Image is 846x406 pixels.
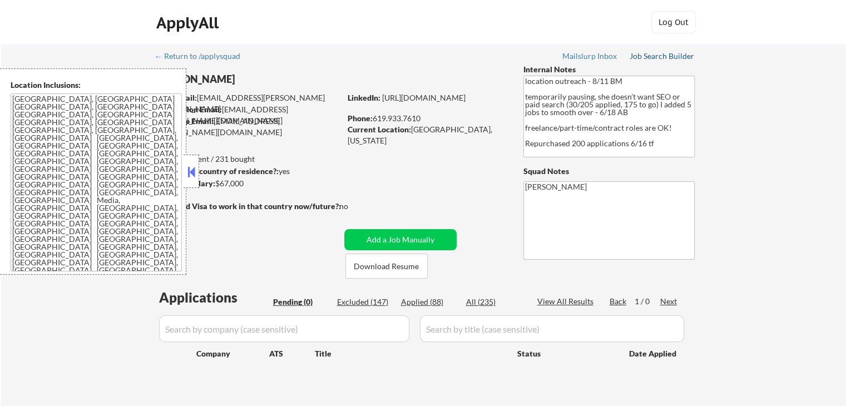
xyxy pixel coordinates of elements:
[466,296,522,308] div: All (235)
[11,80,182,91] div: Location Inclusions:
[517,343,613,363] div: Status
[660,296,678,307] div: Next
[159,291,269,304] div: Applications
[420,315,684,342] input: Search by title (case sensitive)
[562,52,618,63] a: Mailslurp Inbox
[155,52,251,63] a: ← Return to /applysquad
[630,52,695,63] a: Job Search Builder
[523,64,695,75] div: Internal Notes
[155,154,340,165] div: 88 sent / 231 bought
[523,166,695,177] div: Squad Notes
[339,201,371,212] div: no
[348,93,380,102] strong: LinkedIn:
[156,201,341,211] strong: Will need Visa to work in that country now/future?:
[155,166,279,176] strong: Can work in country of residence?:
[348,113,373,123] strong: Phone:
[348,125,411,134] strong: Current Location:
[651,11,696,33] button: Log Out
[635,296,660,307] div: 1 / 0
[562,52,618,60] div: Mailslurp Inbox
[401,296,457,308] div: Applied (88)
[155,52,251,60] div: ← Return to /applysquad
[537,296,597,307] div: View All Results
[315,348,507,359] div: Title
[348,124,505,146] div: [GEOGRAPHIC_DATA], [US_STATE]
[196,348,269,359] div: Company
[156,104,340,126] div: [EMAIL_ADDRESS][PERSON_NAME][DOMAIN_NAME]
[156,13,222,32] div: ApplyAll
[630,52,695,60] div: Job Search Builder
[273,296,329,308] div: Pending (0)
[156,72,384,86] div: [PERSON_NAME]
[155,166,337,177] div: yes
[610,296,627,307] div: Back
[629,348,678,359] div: Date Applied
[344,229,457,250] button: Add a Job Manually
[156,92,340,114] div: [EMAIL_ADDRESS][PERSON_NAME][DOMAIN_NAME]
[382,93,466,102] a: [URL][DOMAIN_NAME]
[345,254,428,279] button: Download Resume
[159,315,409,342] input: Search by company (case sensitive)
[337,296,393,308] div: Excluded (147)
[156,116,340,137] div: [EMAIL_ADDRESS][PERSON_NAME][DOMAIN_NAME]
[269,348,315,359] div: ATS
[155,178,340,189] div: $67,000
[348,113,505,124] div: 619.933.7610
